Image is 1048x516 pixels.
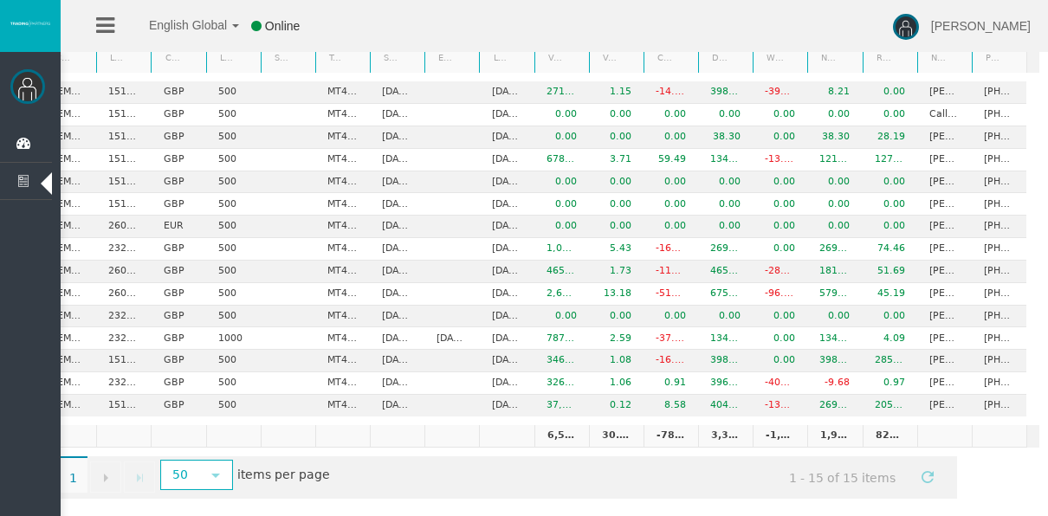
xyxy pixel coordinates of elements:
[972,372,1026,395] td: [PHONE_NUMBER]
[479,216,534,238] td: [DATE]
[917,126,972,149] td: [PERSON_NAME]
[534,350,589,372] td: 346,291.99
[972,327,1026,350] td: [PHONE_NUMBER]
[96,104,151,126] td: 15173527
[206,261,261,283] td: 500
[698,327,753,350] td: 134.21
[534,104,589,126] td: 0.00
[920,46,948,69] a: Name
[863,350,917,372] td: 285.60
[972,395,1026,416] td: [PHONE_NUMBER]
[537,46,566,69] a: Volume
[479,327,534,350] td: [DATE]
[151,283,205,306] td: GBP
[42,216,96,238] td: [EMAIL_ADDRESS][DOMAIN_NAME]
[9,20,52,27] img: logo.svg
[972,81,1026,104] td: [PHONE_NUMBER]
[315,126,370,149] td: MT4 LiveFloatingSpreadAccount
[698,261,753,283] td: 465.92
[644,306,698,328] td: 0.00
[479,350,534,372] td: [DATE]
[263,46,292,69] a: Short Code
[315,372,370,395] td: MT4 LiveFloatingSpreadAccount
[698,306,753,328] td: 0.00
[972,306,1026,328] td: [PHONE_NUMBER]
[96,283,151,306] td: 26095408
[42,372,96,395] td: [EMAIL_ADDRESS][DOMAIN_NAME]
[698,238,753,261] td: 269.19
[96,350,151,372] td: 15167329
[807,306,862,328] td: 0.00
[863,238,917,261] td: 74.46
[698,126,753,149] td: 38.30
[370,327,424,350] td: [DATE]
[972,193,1026,216] td: [PHONE_NUMBER]
[534,216,589,238] td: 0.00
[424,327,479,350] td: [DATE]
[589,283,644,306] td: 13.18
[972,126,1026,149] td: [PHONE_NUMBER]
[96,372,151,395] td: 23293426
[156,461,330,490] span: items per page
[644,425,698,448] td: -789.06
[698,372,753,395] td: 396.93
[151,193,205,216] td: GBP
[479,238,534,261] td: [DATE]
[96,171,151,194] td: 15174352
[100,46,128,69] a: Login
[753,126,807,149] td: 0.00
[917,283,972,306] td: [PERSON_NAME]
[96,126,151,149] td: 15174871
[698,171,753,194] td: 0.00
[753,104,807,126] td: 0.00
[151,350,205,372] td: GBP
[644,261,698,283] td: -116.57
[96,238,151,261] td: 23290564
[373,46,402,69] a: Start Date
[315,261,370,283] td: MT4 LiveFixedSpreadAccount
[370,350,424,372] td: [DATE]
[479,104,534,126] td: [DATE]
[534,126,589,149] td: 0.00
[151,372,205,395] td: GBP
[698,149,753,171] td: 134.93
[646,46,675,69] a: Closed PNL
[807,327,862,350] td: 134.21
[370,372,424,395] td: [DATE]
[151,238,205,261] td: GBP
[753,395,807,416] td: -134.95
[644,104,698,126] td: 0.00
[807,126,862,149] td: 38.30
[917,327,972,350] td: [PERSON_NAME]
[151,306,205,328] td: GBP
[589,425,644,448] td: 30.05
[644,283,698,306] td: -510.01
[807,81,862,104] td: 8.21
[479,261,534,283] td: [DATE]
[972,171,1026,194] td: [PHONE_NUMBER]
[42,238,96,261] td: [EMAIL_ADDRESS][DOMAIN_NAME]
[644,193,698,216] td: 0.00
[644,350,698,372] td: -16.98
[917,261,972,283] td: [PERSON_NAME]
[42,283,96,306] td: [EMAIL_ADDRESS][DOMAIN_NAME]
[206,171,261,194] td: 500
[589,104,644,126] td: 0.00
[479,306,534,328] td: [DATE]
[96,193,151,216] td: 15174486
[370,261,424,283] td: [DATE]
[698,425,753,448] td: 3,316.01
[370,126,424,149] td: [DATE]
[534,306,589,328] td: 0.00
[698,193,753,216] td: 0.00
[370,395,424,416] td: [DATE]
[209,46,237,69] a: Leverage
[863,425,917,448] td: 822.80
[479,126,534,149] td: [DATE]
[974,46,1003,69] a: Phone
[589,81,644,104] td: 1.15
[99,471,113,485] span: Go to the next page
[753,327,807,350] td: 0.00
[534,283,589,306] td: 2,645,005.54
[807,425,862,448] td: 1,989.28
